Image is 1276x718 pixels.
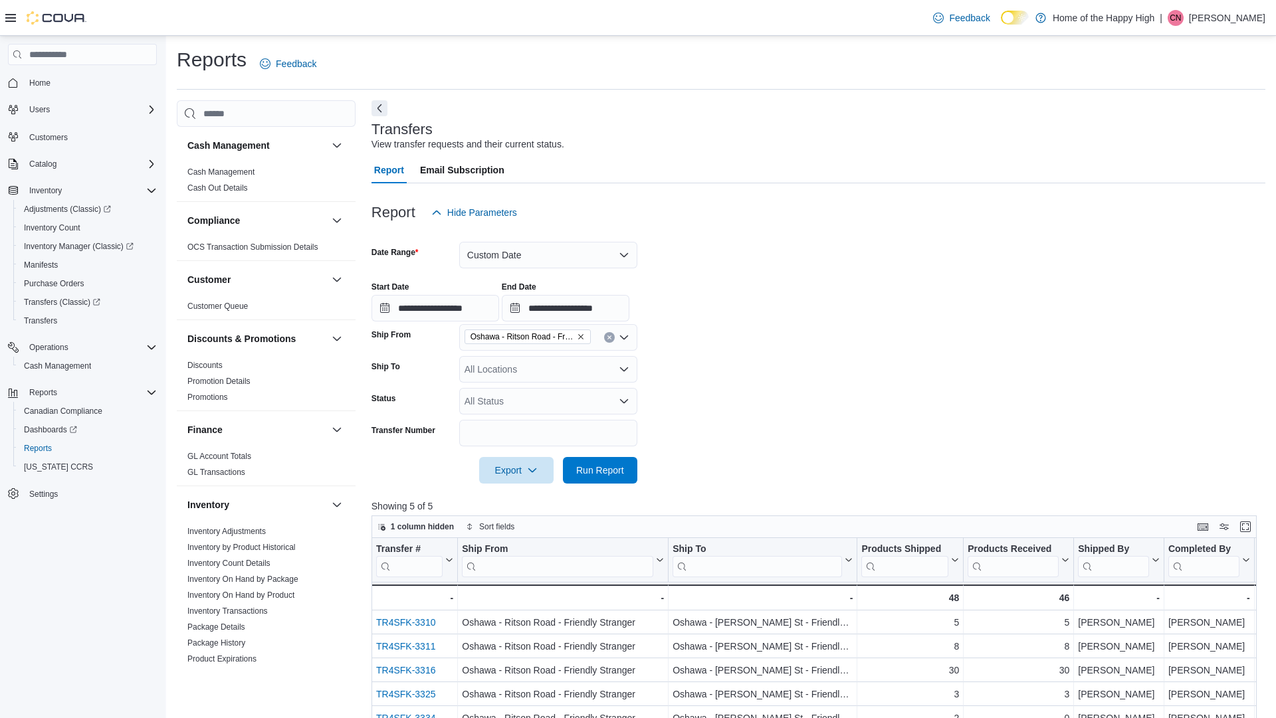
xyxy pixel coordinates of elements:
span: Feedback [276,57,316,70]
a: Cash Management [19,358,96,374]
p: Showing 5 of 5 [372,499,1265,513]
span: Catalog [24,156,157,172]
span: Users [24,102,157,118]
div: 3 [968,686,1069,702]
button: Customers [3,127,162,146]
a: Dashboards [13,420,162,439]
span: CN [1170,10,1181,26]
span: Canadian Compliance [24,406,102,416]
button: Ship From [462,543,664,577]
span: Customer Queue [187,301,248,312]
a: Inventory Manager (Classic) [13,237,162,256]
span: Cash Management [24,361,91,371]
button: Canadian Compliance [13,402,162,420]
span: Inventory [24,183,157,199]
span: Package Details [187,622,245,632]
div: Oshawa - [PERSON_NAME] St - Friendly Stranger [673,638,853,654]
button: Users [24,102,55,118]
div: Shipped By [1078,543,1149,556]
button: Custom Date [459,242,637,268]
a: Inventory Manager (Classic) [19,238,139,254]
span: Oshawa - Ritson Road - Friendly Stranger [471,330,574,343]
button: Finance [329,422,345,438]
a: Transfers (Classic) [19,294,106,310]
a: Promotions [187,393,228,402]
h3: Cash Management [187,139,270,152]
label: Status [372,393,396,404]
p: [PERSON_NAME] [1189,10,1265,26]
button: Customer [329,272,345,288]
div: [PERSON_NAME] [1078,614,1160,630]
a: Manifests [19,257,63,273]
div: Completed By [1168,543,1239,577]
a: Cash Management [187,167,255,177]
input: Press the down key to open a popover containing a calendar. [372,295,499,321]
a: Cash Out Details [187,183,248,193]
a: Purchase Orders [19,276,90,292]
div: Ship To [673,543,842,577]
a: Inventory Count Details [187,559,270,568]
label: End Date [502,282,536,292]
button: [US_STATE] CCRS [13,458,162,476]
div: Transfer Url [376,543,443,577]
button: Cash Management [13,357,162,375]
a: Inventory Transactions [187,606,268,616]
nav: Complex example [8,68,157,538]
div: Ship From [462,543,653,577]
a: Dashboards [19,422,82,438]
span: Inventory Transactions [187,606,268,616]
span: Manifests [19,257,157,273]
span: Hide Parameters [447,206,517,219]
div: Compliance [177,239,356,260]
a: [US_STATE] CCRS [19,459,98,475]
button: Settings [3,484,162,503]
span: Transfers [24,315,57,326]
div: - [1078,590,1160,606]
span: Customers [24,128,157,145]
div: Ship To [673,543,842,556]
span: Inventory [29,185,62,196]
button: Inventory [3,181,162,200]
button: Shipped By [1078,543,1160,577]
div: - [375,590,453,606]
span: Inventory Adjustments [187,526,266,537]
span: Inventory Count Details [187,558,270,569]
div: Transfer # [376,543,443,556]
button: Run Report [563,457,637,484]
div: 8 [861,638,959,654]
button: Reports [13,439,162,458]
div: 3 [861,686,959,702]
a: Transfers [19,313,62,329]
button: Operations [3,338,162,357]
button: Open list of options [619,364,629,375]
label: Transfer Number [372,425,435,436]
span: [US_STATE] CCRS [24,462,93,472]
div: 48 [861,590,959,606]
label: Ship To [372,361,400,372]
a: Promotion Details [187,377,251,386]
label: Date Range [372,247,419,258]
span: Canadian Compliance [19,403,157,419]
span: Reports [19,440,157,456]
span: 1 column hidden [391,521,454,532]
span: Discounts [187,360,223,371]
button: Reports [3,383,162,402]
a: Customers [24,130,73,145]
a: Inventory Adjustments [187,527,266,536]
a: Settings [24,486,63,502]
div: [PERSON_NAME] [1078,638,1160,654]
h3: Finance [187,423,223,436]
div: [PERSON_NAME] [1078,686,1160,702]
span: Feedback [949,11,990,25]
button: Cash Management [187,139,326,152]
a: Customer Queue [187,302,248,311]
button: Open list of options [619,396,629,406]
a: Product Expirations [187,654,257,664]
button: Inventory [24,183,67,199]
button: Remove Oshawa - Ritson Road - Friendly Stranger from selection in this group [577,333,585,341]
button: Operations [24,339,74,355]
div: Oshawa - [PERSON_NAME] St - Friendly Stranger [673,614,853,630]
img: Cova [27,11,86,25]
